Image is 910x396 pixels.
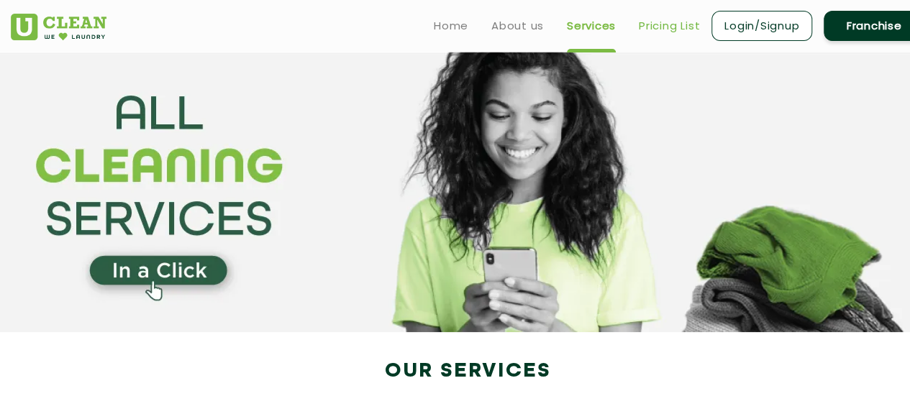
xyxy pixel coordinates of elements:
[11,14,106,40] img: UClean Laundry and Dry Cleaning
[434,17,468,34] a: Home
[491,17,544,34] a: About us
[711,11,812,41] a: Login/Signup
[639,17,700,34] a: Pricing List
[567,17,616,34] a: Services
